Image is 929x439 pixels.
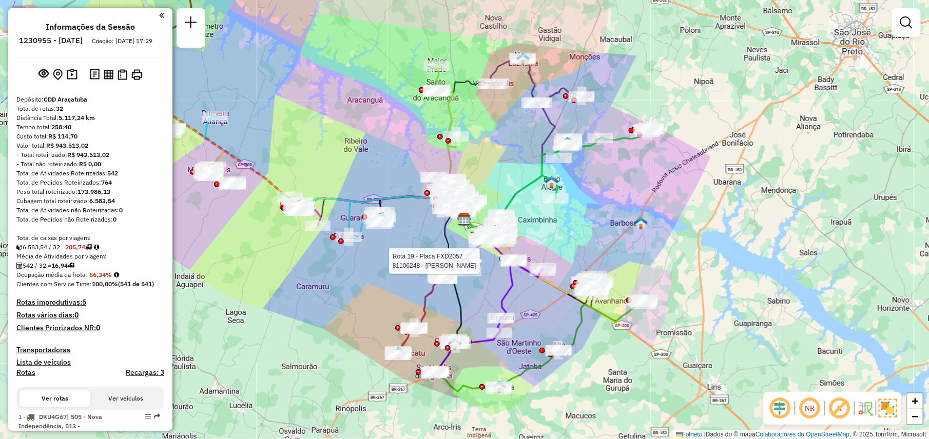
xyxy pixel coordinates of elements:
[129,67,144,82] button: Imprimir Rotas
[489,224,502,237] img: BIRIGUI
[16,280,92,288] span: Clientes com Service Time:
[85,244,92,250] i: Total de rotas
[36,66,51,83] button: Exibir sessão original
[126,368,164,377] h4: Recargas: 3
[113,215,117,223] strong: 0
[458,213,471,226] img: CDD Araçatuba
[79,160,101,168] strong: R$ 0,00
[16,206,164,215] div: Total de Atividades não Roteirizadas:
[23,262,68,269] font: 542 / 32 =
[16,271,87,278] span: Ocupação média da frota:
[392,346,405,360] img: PIACATU
[65,67,80,83] button: Painel de Sugestão
[907,409,923,424] a: Diminuir o zoom
[912,410,919,423] span: −
[545,175,558,189] img: BREJO ALEGRE
[51,262,68,269] strong: 16,94
[48,132,78,140] strong: R$ 114,70
[145,413,151,420] em: Opções
[16,95,164,104] div: Depósito:
[493,381,506,394] img: LUIZIÂNIA
[92,280,118,288] strong: 100,00%
[89,271,112,278] strong: 66,34%
[16,159,164,169] div: - Total não roteirizado:
[88,67,102,83] button: Logs desbloquear sessão
[912,394,919,407] span: +
[19,36,83,45] h6: 1230955 - [DATE]
[115,67,129,82] button: Visualizar Romaneio
[16,324,164,332] h4: Clientes Priorizados NR:
[16,104,164,113] div: Total de rotas:
[89,197,115,205] strong: 6.583,54
[154,413,160,420] em: Rota exportada
[94,244,99,250] i: Meta Caixas/viagem: 220,40 Diferença: -14,66
[16,150,164,159] div: - Total roteirizado:
[203,163,217,176] img: MIRANDÓPOLIS
[16,298,164,307] h4: Rotas improdutivas:
[90,390,161,407] button: Ver veículos
[16,346,164,354] h4: Transportadoras
[16,358,164,367] h4: Lista de veículos
[756,431,849,438] a: Colaboradores do OpenStreetMap
[74,310,79,320] strong: 0
[16,187,164,196] div: Peso total roteirizado:
[20,390,90,407] button: Ver rotas
[119,206,123,214] strong: 0
[827,396,852,421] span: Exibir rótulo
[896,12,917,33] a: Exibir filtros
[23,243,85,251] font: 6.583,54 / 32 =
[879,399,897,417] img: Exibir/Ocultar setores
[16,311,164,320] h4: Rotas vários dias:
[16,178,164,187] div: Total de Pedidos Roteirizados:
[16,233,164,243] div: Total de caixas por viagem:
[96,323,100,332] strong: 0
[673,430,929,439] div: Dados do © mapa , © 2025 TomTom, Microsoft
[59,114,95,122] strong: 5.117,24 km
[51,67,65,83] button: Centralizar mapa no depósito ou ponto de apoio
[107,169,118,177] strong: 542
[78,188,110,195] strong: 173.986,13
[561,136,574,150] img: BURITAMA
[16,169,164,178] div: Total de Atividades Roteirizadas:
[704,431,706,438] span: |
[65,243,85,251] strong: 205,74
[676,431,703,438] a: Folheto
[16,368,35,377] h4: Rotas
[46,22,135,32] h4: Informações da Sessão
[18,413,26,421] font: 1 -
[457,212,471,226] img: 625 UDC Light Campus Universitário
[46,142,88,149] strong: R$ 943.513,02
[114,272,119,278] em: Média calculada utilizando a maior ocupação (%Peso ou %Cubagem) de cada rota da sessão. Rotas cro...
[102,67,115,81] button: Visualizar relatório de Roteirização
[516,52,530,66] img: NOVA LUZITÂNIA
[16,141,164,150] div: Valor total:
[39,413,67,421] span: DKU4G67
[430,84,443,97] img: SANT. ANTÔNIO DO ARACANGUÁ
[181,12,201,35] a: Nova sessão e pesquisa
[16,252,164,261] div: Média de Atividades por viagem:
[44,95,87,103] strong: CDD Araçatuba
[118,280,154,288] strong: (541 de 541)
[101,178,112,186] strong: 764
[16,113,164,123] div: Distância Total:
[768,396,792,421] span: Ocultar deslocamento
[68,263,74,269] i: Total de rotas
[907,393,923,409] a: Ampliar
[51,123,71,131] strong: 258:40
[374,212,387,225] img: GUARARAPES
[18,413,102,439] span: | 505 - Nova Independência, 513 - [GEOGRAPHIC_DATA]
[16,244,23,250] i: Cubagem total roteirizado
[584,278,597,292] img: PENÁPOLIS
[82,297,86,307] strong: 5
[798,396,822,421] span: Ocultar NR
[16,215,164,224] div: Total de Pedidos não Roteirizados:
[159,9,164,21] a: Clique aqui para minimizar o painel
[16,263,23,269] i: Total de Atividades
[56,105,63,112] strong: 32
[16,123,164,132] div: Tempo total:
[634,216,648,230] img: BARBOSA
[67,151,109,158] strong: R$ 943.513,02
[16,196,164,206] div: Cubagem total roteirizado:
[16,132,164,141] div: Custo total:
[88,36,157,46] div: Criação: [DATE] 17:29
